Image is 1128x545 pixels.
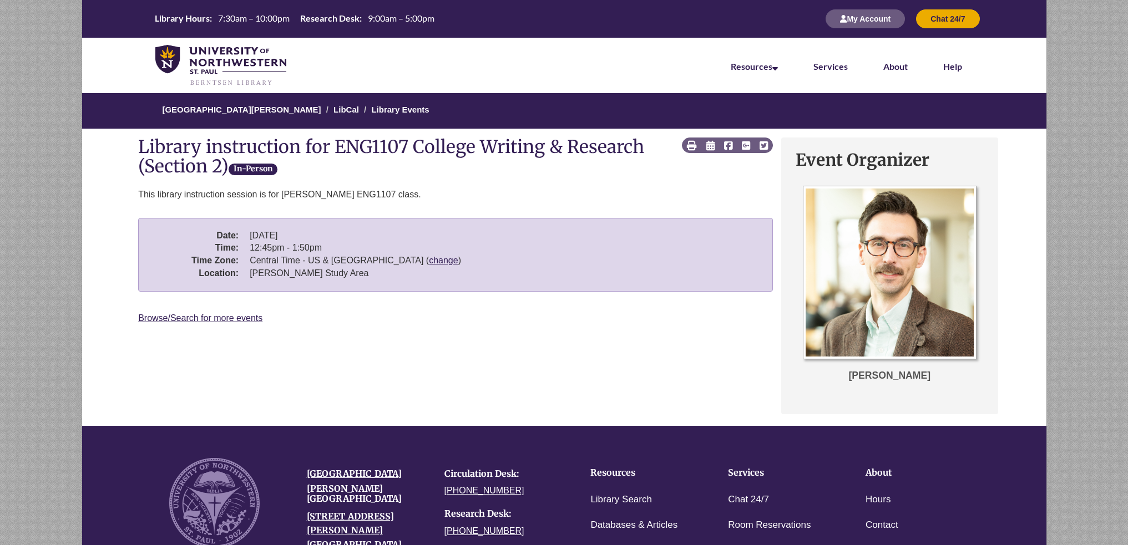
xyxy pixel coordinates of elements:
a: Chat 24/7 [728,492,769,508]
nav: Breadcrumb [62,93,1067,129]
a: Library Events [371,105,429,114]
th: Library Hours: [150,12,214,24]
h4: Research Desk: [444,509,565,519]
a: change [429,256,458,265]
span: In-Person [229,164,277,175]
dd: [PERSON_NAME] Study Area [250,267,761,280]
a: Contact [866,517,898,533]
h4: Circulation Desk: [444,469,565,479]
table: Hours Today [150,12,439,24]
a: Services [813,61,848,72]
div: [PERSON_NAME] [798,368,981,383]
a: Library Search [590,492,652,508]
a: Resources [731,61,778,72]
div: Event Organizer [790,144,989,403]
a: My Account [826,14,905,23]
h4: Services [728,468,831,478]
h4: Resources [590,468,694,478]
th: Research Desk: [296,12,363,24]
a: [PHONE_NUMBER] [444,526,524,536]
a: Browse/Search for more events [138,313,262,323]
a: [PHONE_NUMBER] [444,486,524,495]
h1: Library instruction for ENG1107 College Writing & Research (Section 2) [138,137,773,176]
h1: Event Organizer [796,149,984,170]
a: About [883,61,908,72]
a: Hours [866,492,891,508]
div: Event box [138,137,773,325]
a: Room Reservations [728,517,811,533]
dd: [DATE] [250,230,761,242]
p: This library instruction session is for [PERSON_NAME] ENG1107 class. [138,188,773,201]
a: [GEOGRAPHIC_DATA][PERSON_NAME] [162,105,321,114]
h4: [PERSON_NAME][GEOGRAPHIC_DATA] [307,484,428,503]
img: UNWSP Library Logo [155,45,287,86]
span: 9:00am – 5:00pm [368,13,434,23]
dd: Central Time - US & [GEOGRAPHIC_DATA] ( ) [250,254,761,267]
dd: 12:45pm - 1:50pm [250,242,761,254]
button: Chat 24/7 [916,9,979,28]
dt: Time Zone: [150,254,239,267]
h4: About [866,468,969,478]
a: [GEOGRAPHIC_DATA] [307,468,402,479]
dt: Location: [150,267,239,280]
button: My Account [826,9,905,28]
a: Help [943,61,962,72]
dt: Date: [150,230,239,242]
dt: Time: [150,242,239,254]
a: LibCal [333,105,359,114]
a: Hours Today [150,12,439,26]
img: Profile photo of Greg Rosauer [803,186,977,359]
a: Databases & Articles [590,517,677,533]
span: 7:30am – 10:00pm [218,13,290,23]
a: Chat 24/7 [916,14,979,23]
